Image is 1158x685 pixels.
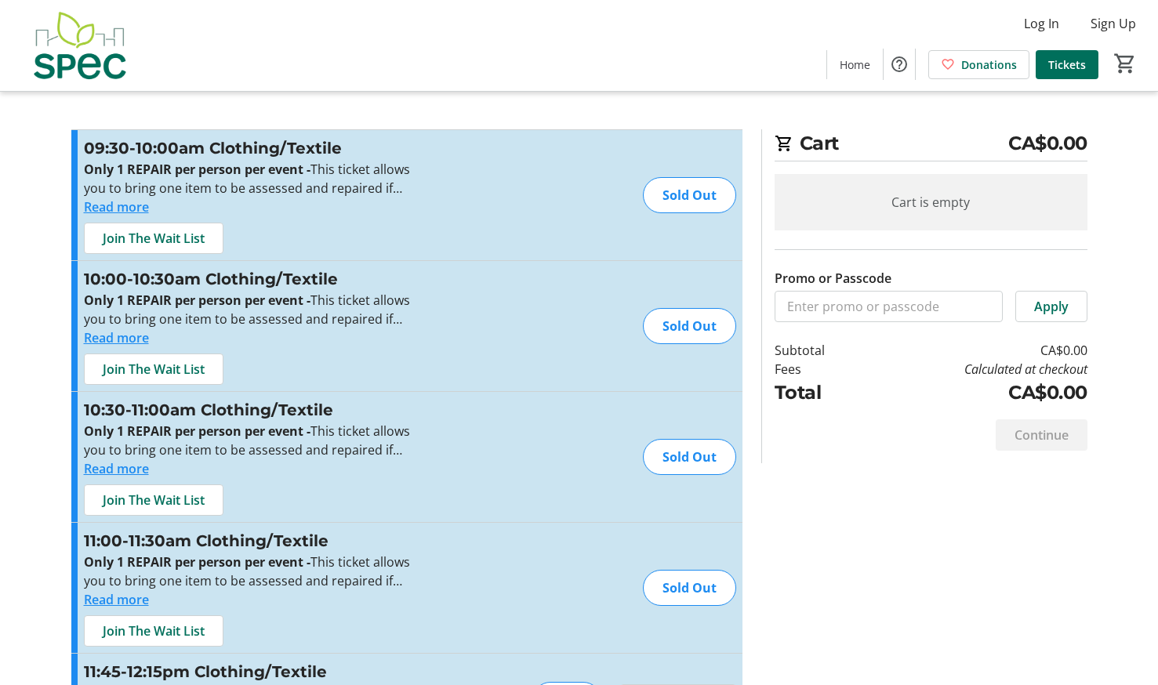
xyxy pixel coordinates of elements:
span: Join The Wait List [103,491,205,509]
label: Promo or Passcode [775,269,891,288]
img: SPEC's Logo [9,6,149,85]
h3: 09:30-10:00am Clothing/Textile [84,136,427,160]
strong: Only 1 REPAIR per person per event - [84,422,310,440]
span: Join The Wait List [103,229,205,248]
h3: 10:30-11:00am Clothing/Textile [84,398,427,422]
span: Join The Wait List [103,360,205,379]
span: Apply [1034,297,1069,316]
div: Cart is empty [775,174,1087,230]
td: Total [775,379,866,407]
td: Fees [775,360,866,379]
div: Sold Out [643,570,736,606]
button: Log In [1011,11,1072,36]
a: Tickets [1036,50,1098,79]
strong: Only 1 REPAIR per person per event - [84,161,310,178]
button: Join The Wait List [84,615,223,647]
div: Sold Out [643,177,736,213]
button: Read more [84,590,149,609]
button: Read more [84,198,149,216]
a: Donations [928,50,1029,79]
p: This ticket allows you to bring one item to be assessed and repaired if possible at the time stated. [84,422,427,459]
button: Cart [1111,49,1139,78]
p: This ticket allows you to bring one item to be assessed and repaired if possible at the time stated. [84,291,427,328]
button: Join The Wait List [84,223,223,254]
button: Read more [84,328,149,347]
h3: 11:45-12:15pm Clothing/Textile [84,660,427,683]
button: Help [884,49,915,80]
span: Tickets [1048,56,1086,73]
input: Enter promo or passcode [775,291,1003,322]
td: CA$0.00 [865,341,1087,360]
td: Calculated at checkout [865,360,1087,379]
div: Sold Out [643,308,736,344]
h3: 10:00-10:30am Clothing/Textile [84,267,427,291]
span: CA$0.00 [1008,129,1087,158]
span: Sign Up [1091,14,1136,33]
button: Apply [1015,291,1087,322]
span: Donations [961,56,1017,73]
strong: Only 1 REPAIR per person per event - [84,553,310,571]
p: This ticket allows you to bring one item to be assessed and repaired if possible at the time stated. [84,160,427,198]
a: Home [827,50,883,79]
button: Read more [84,459,149,478]
h3: 11:00-11:30am Clothing/Textile [84,529,427,553]
p: This ticket allows you to bring one item to be assessed and repaired if possible at the time stated. [84,553,427,590]
button: Join The Wait List [84,353,223,385]
div: Sold Out [643,439,736,475]
strong: Only 1 REPAIR per person per event - [84,292,310,309]
button: Sign Up [1078,11,1149,36]
span: Home [840,56,870,73]
span: Log In [1024,14,1059,33]
span: Join The Wait List [103,622,205,640]
td: CA$0.00 [865,379,1087,407]
td: Subtotal [775,341,866,360]
button: Join The Wait List [84,484,223,516]
h2: Cart [775,129,1087,161]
